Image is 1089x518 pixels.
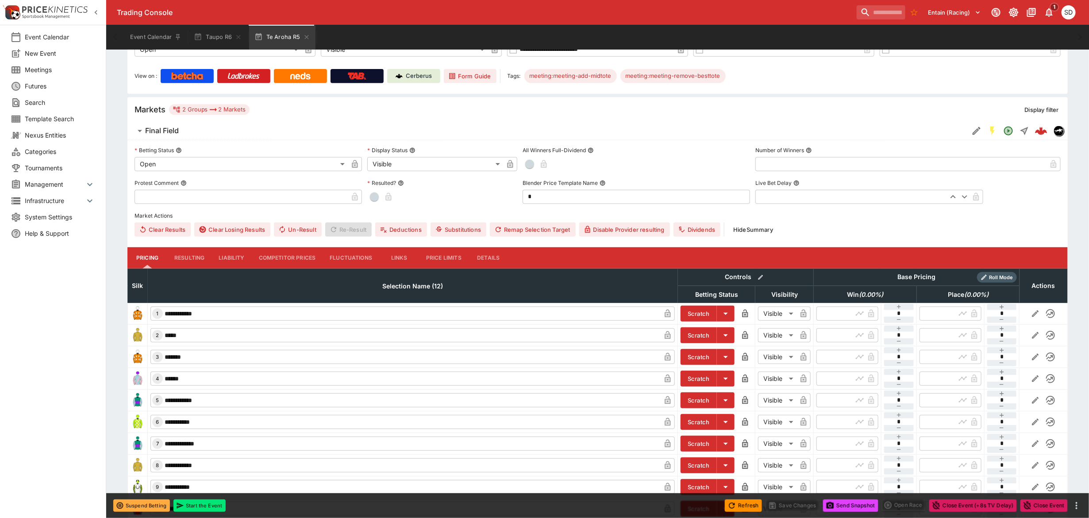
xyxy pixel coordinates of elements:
[135,223,191,237] button: Clear Results
[131,372,145,386] img: runner 4
[1032,122,1050,140] a: 47261946-2f5a-441c-8218-bd55def7ed5c
[524,69,617,83] div: Betting Target: cerberus
[131,437,145,451] img: runner 7
[25,180,85,189] span: Management
[396,73,403,80] img: Cerberus
[882,499,926,511] div: split button
[25,229,95,238] span: Help & Support
[154,484,161,490] span: 9
[1054,126,1064,136] div: nztr
[444,69,496,83] a: Form Guide
[758,307,797,321] div: Visible
[837,289,893,300] span: Win(0.00%)
[1059,3,1078,22] button: Stuart Dibb
[431,223,486,237] button: Substitutions
[923,5,986,19] button: Select Tenant
[367,157,503,171] div: Visible
[135,146,174,154] p: Betting Status
[25,196,85,205] span: Infrastructure
[728,223,778,237] button: HideSummary
[367,146,408,154] p: Display Status
[173,104,246,115] div: 2 Groups 2 Markets
[25,81,95,91] span: Futures
[117,8,853,17] div: Trading Console
[678,269,814,286] th: Controls
[155,311,161,317] span: 1
[1000,123,1016,139] button: Open
[131,458,145,472] img: runner 8
[154,441,161,447] span: 7
[857,5,905,19] input: search
[181,180,187,186] button: Protest Comment
[1016,123,1032,139] button: Straight
[167,247,212,269] button: Resulting
[131,393,145,407] img: runner 5
[523,146,586,154] p: All Winners Full-Dividend
[620,72,726,81] span: meeting:meeting-remove-besttote
[755,272,766,283] button: Bulk edit
[125,25,187,50] button: Event Calendar
[325,223,372,237] span: Re-Result
[154,354,161,360] span: 3
[25,114,95,123] span: Template Search
[681,392,717,408] button: Scratch
[1003,126,1014,136] svg: Open
[127,247,167,269] button: Pricing
[249,25,316,50] button: Te Aroha R5
[673,223,720,237] button: Dividends
[1020,103,1064,117] button: Display filter
[135,104,165,115] h5: Markets
[274,223,321,237] button: Un-Result
[154,462,161,468] span: 8
[227,73,260,80] img: Ladbrokes
[977,272,1017,283] div: Show/hide Price Roll mode configuration.
[323,247,379,269] button: Fluctuations
[681,414,717,430] button: Scratch
[135,69,157,83] label: View on :
[135,157,348,171] div: Open
[755,146,804,154] p: Number of Winners
[986,274,1017,281] span: Roll Mode
[367,179,396,187] p: Resulted?
[1071,500,1082,511] button: more
[154,376,161,382] span: 4
[588,147,594,153] button: All Winners Full-Dividend
[758,437,797,451] div: Visible
[131,415,145,429] img: runner 6
[1035,125,1047,137] div: 47261946-2f5a-441c-8218-bd55def7ed5c
[859,289,883,300] em: ( 0.00 %)
[755,179,792,187] p: Live Bet Delay
[681,306,717,322] button: Scratch
[469,247,508,269] button: Details
[725,499,762,512] button: Refresh
[758,328,797,342] div: Visible
[154,419,161,425] span: 6
[793,180,800,186] button: Live Bet Delay
[290,73,310,80] img: Neds
[25,163,95,173] span: Tournaments
[894,272,939,283] div: Base Pricing
[985,123,1000,139] button: SGM Enabled
[1024,4,1039,20] button: Documentation
[373,281,453,292] span: Selection Name (12)
[135,209,1061,223] label: Market Actions
[25,49,95,58] span: New Event
[524,72,617,81] span: meeting:meeting-add-midtote
[823,499,878,512] button: Send Snapshot
[620,69,726,83] div: Betting Target: cerberus
[135,179,179,187] p: Protest Comment
[131,328,145,342] img: runner 2
[154,397,161,403] span: 5
[375,223,427,237] button: Deductions
[25,32,95,42] span: Event Calendar
[579,223,670,237] button: Disable Provider resulting
[758,350,797,364] div: Visible
[22,6,88,13] img: PriceKinetics
[758,372,797,386] div: Visible
[1006,4,1022,20] button: Toggle light/dark mode
[758,415,797,429] div: Visible
[3,4,20,21] img: PriceKinetics Logo
[907,5,921,19] button: No Bookmarks
[171,73,203,80] img: Betcha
